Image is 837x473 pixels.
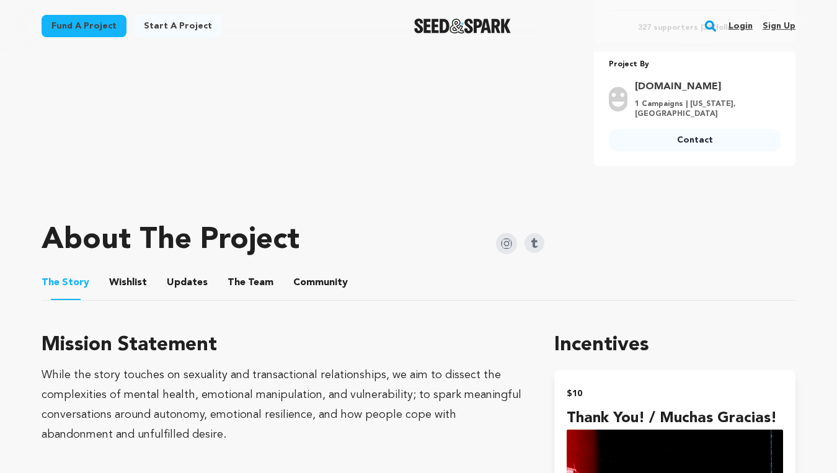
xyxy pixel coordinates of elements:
h2: $10 [567,385,783,402]
img: Seed&Spark Tumblr Icon [525,233,544,253]
p: Project By [609,58,781,72]
a: Start a project [134,15,222,37]
a: Goto Hrproductions.Studio profile [635,79,773,94]
h1: Incentives [554,330,795,360]
span: Wishlist [109,275,147,290]
a: Login [728,16,753,36]
img: user.png [609,87,627,112]
span: Updates [167,275,208,290]
span: The [42,275,60,290]
span: Team [228,275,273,290]
a: Contact [609,129,781,151]
h4: Thank you! / Muchas Gracias! [567,407,783,430]
img: Seed&Spark Instagram Icon [496,233,517,254]
h1: About The Project [42,226,299,255]
h3: Mission Statement [42,330,525,360]
a: Sign up [763,16,795,36]
span: The [228,275,246,290]
div: While the story touches on sexuality and transactional relationships, we aim to dissect the compl... [42,365,525,444]
a: Fund a project [42,15,126,37]
span: Community [293,275,348,290]
a: Seed&Spark Homepage [414,19,511,33]
img: Seed&Spark Logo Dark Mode [414,19,511,33]
span: Story [42,275,89,290]
p: 1 Campaigns | [US_STATE], [GEOGRAPHIC_DATA] [635,99,773,119]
